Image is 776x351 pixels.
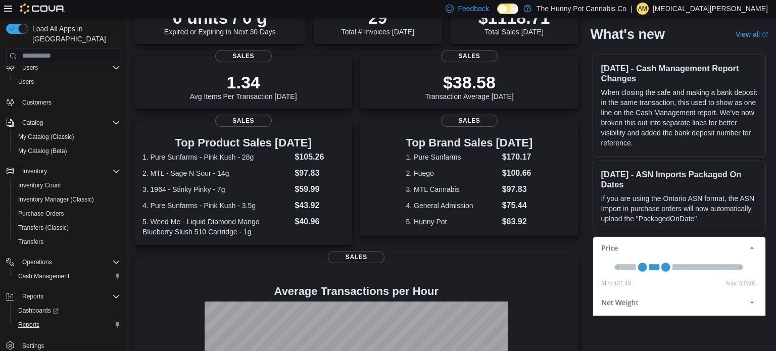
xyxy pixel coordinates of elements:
span: Purchase Orders [14,208,120,220]
span: Operations [18,256,120,268]
div: Expired or Expiring in Next 30 Days [164,8,276,36]
span: Transfers (Classic) [18,224,69,232]
span: My Catalog (Classic) [14,131,120,143]
img: Cova [20,4,65,14]
span: Operations [22,258,52,266]
span: AM [638,3,647,15]
span: Inventory Manager (Classic) [18,195,94,204]
a: Inventory Count [14,179,65,191]
span: Purchase Orders [18,210,64,218]
a: My Catalog (Classic) [14,131,78,143]
dt: 2. Fuego [406,168,498,178]
button: Transfers [10,235,124,249]
button: Inventory [2,164,124,178]
dd: $105.26 [295,151,344,163]
dt: 5. Weed Me - Liquid Diamond Mango Blueberry Slush 510 Cartridge - 1g [142,217,290,237]
h3: [DATE] - ASN Imports Packaged On Dates [601,169,757,189]
div: Transaction Average [DATE] [425,72,514,101]
a: Users [14,76,38,88]
button: My Catalog (Beta) [10,144,124,158]
div: Total Sales [DATE] [478,8,550,36]
span: Customers [18,96,120,109]
div: Total # Invoices [DATE] [341,8,414,36]
span: Settings [22,342,44,350]
dd: $59.99 [295,183,344,195]
dd: $40.96 [295,216,344,228]
h3: [DATE] - Cash Management Report Changes [601,63,757,83]
button: Inventory Count [10,178,124,192]
span: Users [18,62,120,74]
dd: $170.17 [502,151,533,163]
span: Inventory Count [14,179,120,191]
button: Users [10,75,124,89]
span: My Catalog (Classic) [18,133,74,141]
span: Sales [441,115,498,127]
span: Sales [328,251,384,263]
dd: $75.44 [502,199,533,212]
span: Users [22,64,38,72]
dt: 3. MTL Cannabis [406,184,498,194]
h4: Average Transactions per Hour [142,285,570,297]
dd: $63.92 [502,216,533,228]
svg: External link [762,32,768,38]
span: Dashboards [18,307,59,315]
dt: 2. MTL - Sage N Sour - 14g [142,168,290,178]
span: My Catalog (Beta) [14,145,120,157]
a: Reports [14,319,43,331]
p: $38.58 [425,72,514,92]
button: Operations [2,255,124,269]
span: Inventory Manager (Classic) [14,193,120,206]
dt: 1. Pure Sunfarms [406,152,498,162]
div: Alexia Mainiero [637,3,649,15]
button: Operations [18,256,56,268]
span: Inventory [22,167,47,175]
button: Inventory [18,165,51,177]
dt: 4. Pure Sunfarms - Pink Kush - 3.5g [142,200,290,211]
dd: $97.83 [502,183,533,195]
span: Users [14,76,120,88]
span: Sales [215,50,272,62]
span: Sales [441,50,498,62]
span: Reports [14,319,120,331]
button: Cash Management [10,269,124,283]
p: 1.34 [190,72,297,92]
button: Reports [10,318,124,332]
dd: $100.66 [502,167,533,179]
dd: $43.92 [295,199,344,212]
p: If you are using the Ontario ASN format, the ASN Import in purchase orders will now automatically... [601,193,757,224]
button: Customers [2,95,124,110]
button: Inventory Manager (Classic) [10,192,124,207]
div: Avg Items Per Transaction [DATE] [190,72,297,101]
dd: $97.83 [295,167,344,179]
a: View allExternal link [736,30,768,38]
button: Users [2,61,124,75]
button: Users [18,62,42,74]
a: Transfers (Classic) [14,222,73,234]
span: Dashboards [14,305,120,317]
p: | [630,3,633,15]
dt: 3. 1964 - Stinky Pinky - 7g [142,184,290,194]
a: Dashboards [10,304,124,318]
button: Catalog [18,117,47,129]
dt: 1. Pure Sunfarms - Pink Kush - 28g [142,152,290,162]
button: Purchase Orders [10,207,124,221]
span: Dark Mode [497,14,498,15]
input: Dark Mode [497,4,518,14]
a: Customers [18,96,56,109]
p: 0 units / 0 g [164,8,276,28]
a: Dashboards [14,305,63,317]
h3: Top Brand Sales [DATE] [406,137,533,149]
span: Inventory Count [18,181,61,189]
span: Customers [22,98,52,107]
button: My Catalog (Classic) [10,130,124,144]
span: Feedback [458,4,489,14]
span: Sales [215,115,272,127]
button: Reports [18,290,47,303]
h2: What's new [591,26,665,42]
dt: 5. Hunny Pot [406,217,498,227]
a: Inventory Manager (Classic) [14,193,98,206]
p: The Hunny Pot Cannabis Co [537,3,626,15]
span: Catalog [18,117,120,129]
span: Cash Management [14,270,120,282]
span: Transfers (Classic) [14,222,120,234]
